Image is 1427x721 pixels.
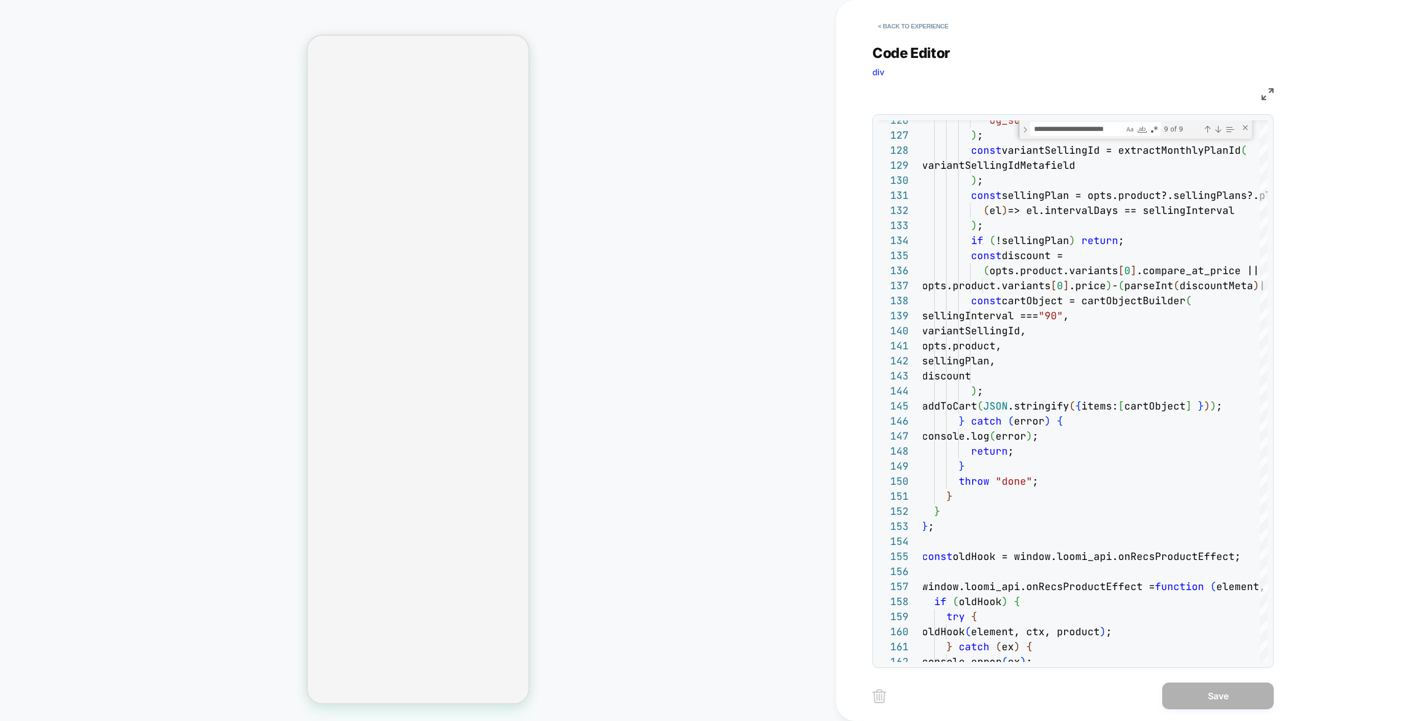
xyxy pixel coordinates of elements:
div: 158 [878,594,909,609]
span: ) [1069,234,1075,247]
span: ( [996,640,1002,653]
span: ex [1008,655,1020,668]
span: oldHook = window.loomi_api.onRecsProductEffect; [953,550,1241,563]
div: 144 [878,383,909,398]
span: { [1026,640,1032,653]
div: 138 [878,293,909,308]
span: ) [1106,279,1112,292]
span: const [971,294,1002,307]
span: { [971,610,977,623]
span: oldHook [959,595,1002,608]
div: 130 [878,173,909,188]
span: return [971,445,1008,457]
div: 134 [878,233,909,248]
span: ( [983,264,989,277]
button: Save [1162,683,1274,709]
span: opts.product, [922,339,1002,352]
span: "90" [1038,309,1063,322]
span: ; [1008,445,1014,457]
div: 128 [878,143,909,158]
span: cartObject [1124,400,1186,412]
span: ; [928,520,934,533]
span: } [959,415,965,427]
span: ; [1106,625,1112,638]
div: 127 [878,128,909,143]
span: => el.intervalDays == sellingInterval [1008,204,1235,217]
div: 152 [878,504,909,519]
span: ) [971,384,977,397]
span: { [1057,415,1063,427]
span: ( [989,430,996,442]
span: || [1259,279,1271,292]
span: ( [1241,144,1247,157]
span: [ [1118,264,1124,277]
img: delete [872,689,886,703]
span: throw [959,475,989,488]
span: ] [1130,264,1137,277]
div: Next Match (Enter) [1214,125,1222,134]
div: Find in Selection (⌥⌘L) [1224,123,1236,135]
span: catch [959,640,989,653]
span: items: [1081,400,1118,412]
span: , [1063,309,1069,322]
span: [ [1051,279,1057,292]
div: 148 [878,444,909,459]
span: console.error [922,655,1002,668]
div: 155 [878,549,909,564]
div: 150 [878,474,909,489]
span: } [947,640,953,653]
span: ) [1204,400,1210,412]
span: error [996,430,1026,442]
span: element, ctx, product [971,625,1100,638]
div: 141 [878,338,909,353]
span: discount [922,369,971,382]
textarea: Find [1031,123,1124,135]
span: ( [1186,294,1192,307]
span: discountMeta [1180,279,1253,292]
span: return [1081,234,1118,247]
span: function [1155,580,1204,593]
span: ; [977,219,983,232]
div: 147 [878,428,909,444]
span: - [1112,279,1118,292]
div: 132 [878,203,909,218]
div: 146 [878,413,909,428]
div: 137 [878,278,909,293]
span: ( [977,400,983,412]
div: Toggle Replace [1020,120,1030,139]
span: .stringify [1008,400,1069,412]
div: 139 [878,308,909,323]
span: ( [1069,400,1075,412]
span: ( [983,204,989,217]
span: catch [971,415,1002,427]
button: < Back to experience [872,17,954,35]
span: element, ctx, product [1216,580,1345,593]
span: ) [971,129,977,142]
span: ; [977,384,983,397]
span: ) [1002,204,1008,217]
div: 142 [878,353,909,368]
span: 0 [1057,279,1063,292]
span: "done" [996,475,1032,488]
span: div [872,67,885,77]
span: ( [989,234,996,247]
span: cartObject = cartObjectBuilder [1002,294,1186,307]
div: 140 [878,323,909,338]
span: ex [1002,640,1014,653]
span: } [1198,400,1204,412]
span: ) [1100,625,1106,638]
div: 149 [878,459,909,474]
span: ; [977,174,983,187]
div: 157 [878,579,909,594]
span: opts.product.variants [922,279,1051,292]
span: } [922,520,928,533]
span: ) [1026,430,1032,442]
span: try [947,610,965,623]
div: 161 [878,639,909,654]
span: ) [1020,655,1026,668]
div: Find / Replace [1018,120,1252,139]
span: if [934,595,947,608]
span: ) [971,219,977,232]
span: if [971,234,983,247]
span: ] [1186,400,1192,412]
